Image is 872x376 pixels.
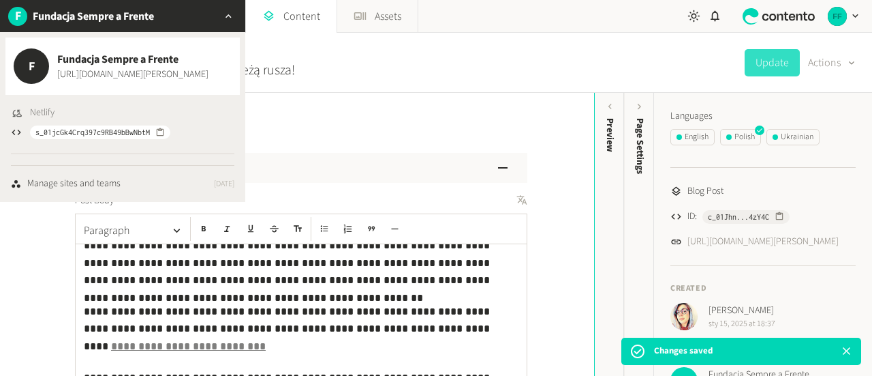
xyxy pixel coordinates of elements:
button: Netlify [11,106,54,120]
button: Ukrainian [766,129,820,145]
h4: Created [670,283,856,295]
span: [DATE] [214,178,234,190]
span: [PERSON_NAME] [708,304,775,318]
button: Update [745,49,800,76]
button: s_01jcGk4Crq397c9RB49bBwNbtM [30,126,170,139]
h2: Fundacja Sempre a Frente [33,8,154,25]
span: sty 15, 2025 at 18:37 [708,318,775,330]
button: English [670,129,715,145]
button: Actions [808,49,856,76]
a: [URL][DOMAIN_NAME][PERSON_NAME] [57,68,208,82]
div: Preview [603,118,617,152]
p: Changes saved [654,345,713,358]
span: ID: [687,209,697,224]
span: c_01Jhn...4zY4C [708,211,769,223]
label: Languages [670,109,856,124]
img: Fundacja Sempre a Frente [828,7,847,26]
button: c_01Jhn...4zY4C [702,210,790,224]
div: Polish [726,131,755,143]
span: Fundacja Sempre a Frente [57,51,208,68]
span: F [14,57,49,76]
button: Paragraph [78,217,187,244]
span: Page Settings [633,118,647,174]
button: Polish [720,129,761,145]
span: s_01jcGk4Crq397c9RB49bBwNbtM [35,126,150,139]
div: Manage sites and teams [27,177,121,191]
a: Manage sites and teams [11,177,121,191]
span: Blog Post [687,184,723,199]
span: F [8,7,27,25]
img: Mariola Kasznicka [670,303,698,330]
div: English [676,131,708,143]
span: Netlify [30,106,54,120]
a: [URL][DOMAIN_NAME][PERSON_NAME] [687,235,839,249]
div: Ukrainian [773,131,813,143]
